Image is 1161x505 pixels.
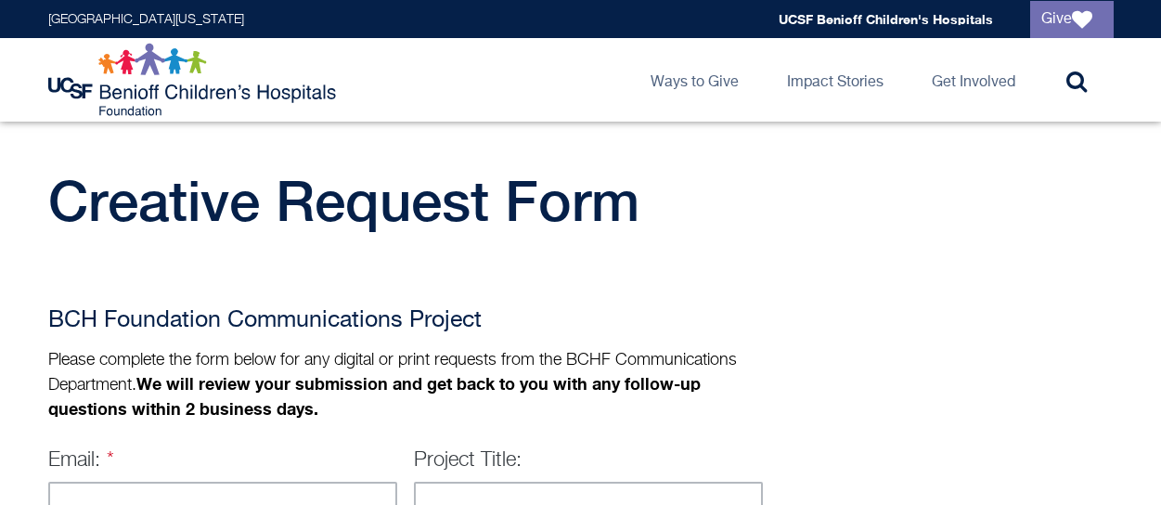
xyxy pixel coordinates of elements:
a: [GEOGRAPHIC_DATA][US_STATE] [48,13,244,26]
strong: We will review your submission and get back to you with any follow-up questions within 2 business... [48,373,701,419]
img: Logo for UCSF Benioff Children's Hospitals Foundation [48,43,341,117]
label: Project Title: [414,450,522,471]
h2: BCH Foundation Communications Project [48,303,763,340]
a: Impact Stories [772,38,898,122]
label: Email: [48,450,115,471]
a: Get Involved [917,38,1030,122]
a: Give [1030,1,1114,38]
a: Ways to Give [636,38,754,122]
a: UCSF Benioff Children's Hospitals [779,11,993,27]
span: Creative Request Form [48,168,639,233]
p: Please complete the form below for any digital or print requests from the BCHF Communications Dep... [48,349,763,422]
